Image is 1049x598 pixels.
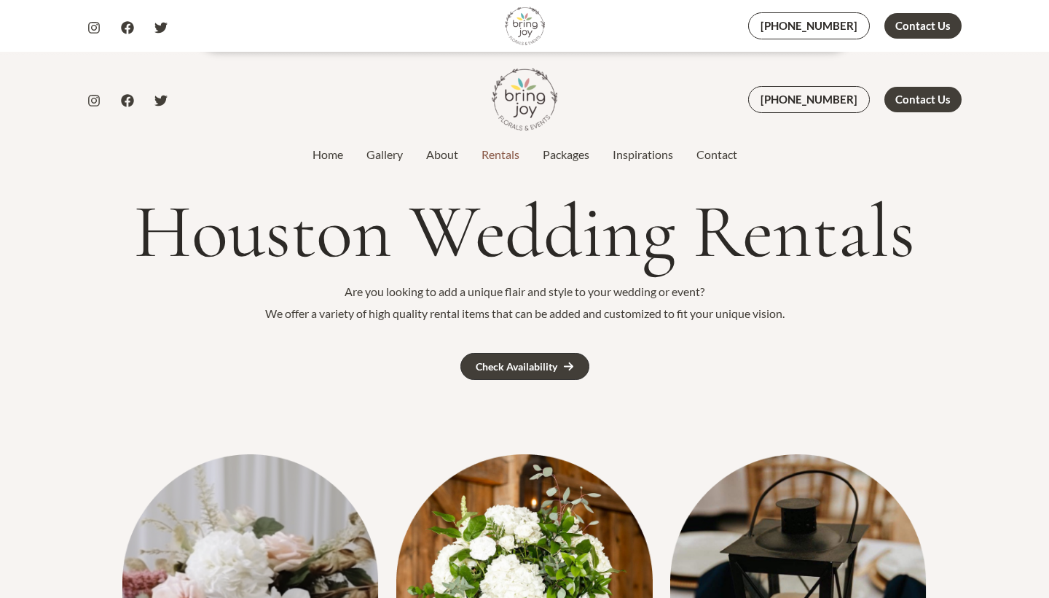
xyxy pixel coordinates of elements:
[154,94,168,107] a: Twitter
[301,144,749,166] nav: Site Navigation
[492,66,557,132] img: Bring Joy
[415,146,470,163] a: About
[748,86,870,113] a: [PHONE_NUMBER]
[531,146,601,163] a: Packages
[476,362,557,372] div: Check Availability
[87,281,962,324] p: Are you looking to add a unique flair and style to your wedding or event? We offer a variety of h...
[121,94,134,107] a: Facebook
[87,190,962,273] h1: Houston Wedding Rentals
[601,146,685,163] a: Inspirations
[301,146,355,163] a: Home
[87,94,101,107] a: Instagram
[685,146,749,163] a: Contact
[460,353,589,380] a: Check Availability
[121,21,134,34] a: Facebook
[884,13,962,39] a: Contact Us
[87,21,101,34] a: Instagram
[154,21,168,34] a: Twitter
[748,12,870,39] a: [PHONE_NUMBER]
[470,146,531,163] a: Rentals
[355,146,415,163] a: Gallery
[884,87,962,112] a: Contact Us
[505,6,545,46] img: Bring Joy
